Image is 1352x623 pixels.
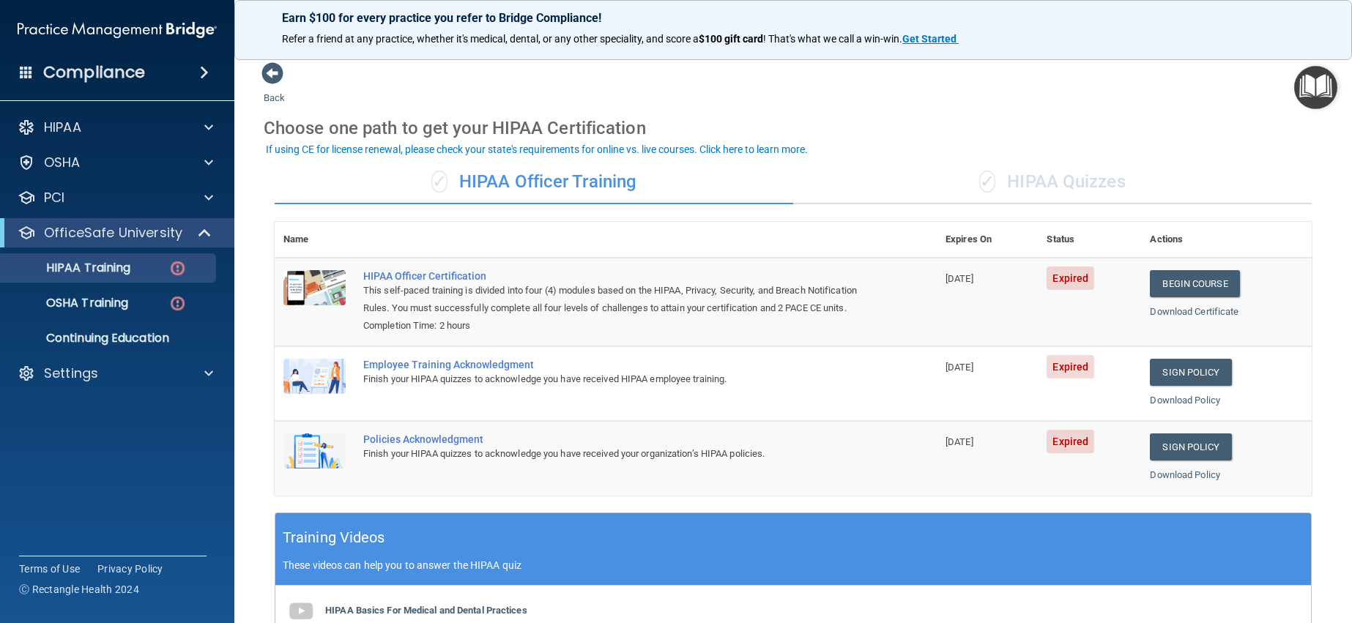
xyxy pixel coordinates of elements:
[97,562,163,576] a: Privacy Policy
[363,359,863,370] div: Employee Training Acknowledgment
[168,294,187,313] img: danger-circle.6113f641.png
[1150,306,1238,317] a: Download Certificate
[18,365,213,382] a: Settings
[264,142,810,157] button: If using CE for license renewal, please check your state's requirements for online vs. live cours...
[1150,359,1231,386] a: Sign Policy
[946,273,973,284] span: [DATE]
[282,33,699,45] span: Refer a friend at any practice, whether it's medical, dental, or any other speciality, and score a
[168,259,187,277] img: danger-circle.6113f641.png
[1047,355,1094,378] span: Expired
[18,15,217,45] img: PMB logo
[937,222,1038,258] th: Expires On
[10,296,128,310] p: OSHA Training
[363,282,863,317] div: This self-paced training is divided into four (4) modules based on the HIPAA, Privacy, Security, ...
[44,365,98,382] p: Settings
[1150,469,1220,480] a: Download Policy
[43,62,145,83] h4: Compliance
[363,433,863,445] div: Policies Acknowledgment
[283,525,385,551] h5: Training Videos
[275,222,354,258] th: Name
[946,362,973,373] span: [DATE]
[264,107,1323,149] div: Choose one path to get your HIPAA Certification
[979,171,995,193] span: ✓
[1141,222,1312,258] th: Actions
[325,605,527,616] b: HIPAA Basics For Medical and Dental Practices
[902,33,959,45] a: Get Started
[266,144,808,154] div: If using CE for license renewal, please check your state's requirements for online vs. live cours...
[699,33,763,45] strong: $100 gift card
[1150,270,1239,297] a: Begin Course
[1150,395,1220,406] a: Download Policy
[282,11,1304,25] p: Earn $100 for every practice you refer to Bridge Compliance!
[19,582,139,597] span: Ⓒ Rectangle Health 2024
[1294,66,1337,109] button: Open Resource Center
[793,160,1312,204] div: HIPAA Quizzes
[1047,430,1094,453] span: Expired
[18,154,213,171] a: OSHA
[44,224,182,242] p: OfficeSafe University
[10,331,209,346] p: Continuing Education
[18,224,212,242] a: OfficeSafe University
[44,189,64,206] p: PCI
[44,119,81,136] p: HIPAA
[19,562,80,576] a: Terms of Use
[1038,222,1141,258] th: Status
[44,154,81,171] p: OSHA
[763,33,902,45] span: ! That's what we call a win-win.
[363,370,863,388] div: Finish your HIPAA quizzes to acknowledge you have received HIPAA employee training.
[946,436,973,447] span: [DATE]
[18,189,213,206] a: PCI
[363,317,863,335] div: Completion Time: 2 hours
[902,33,957,45] strong: Get Started
[10,261,130,275] p: HIPAA Training
[283,559,1304,571] p: These videos can help you to answer the HIPAA quiz
[1150,433,1231,460] a: Sign Policy
[363,445,863,463] div: Finish your HIPAA quizzes to acknowledge you have received your organization’s HIPAA policies.
[1047,266,1094,290] span: Expired
[431,171,447,193] span: ✓
[363,270,863,282] a: HIPAA Officer Certification
[275,160,793,204] div: HIPAA Officer Training
[18,119,213,136] a: HIPAA
[264,75,285,103] a: Back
